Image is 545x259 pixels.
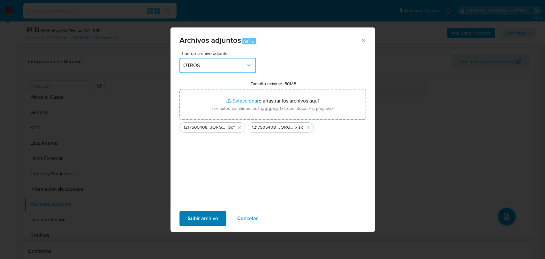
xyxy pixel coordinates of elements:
span: 1217505408_JORGE [PERSON_NAME] SANCHEZ_SEP2025_AT [252,124,294,131]
label: Tamaño máximo: 50MB [251,81,296,87]
span: Alt [243,38,248,44]
button: Cancelar [229,211,266,226]
span: Cancelar [237,211,258,225]
button: OTROS [179,58,256,73]
ul: Archivos seleccionados [179,120,366,133]
button: Cerrar [360,37,366,43]
span: a [252,38,254,44]
span: Archivos adjuntos [179,34,241,46]
span: Subir archivo [188,211,218,225]
span: .xlsx [294,124,303,131]
span: OTROS [183,62,246,69]
button: Eliminar 1217505408_JORGE YAHIR CHAVEZ SANCHEZ_SEP2025.pdf [236,124,244,131]
button: Subir archivo [179,211,226,226]
span: 1217505408_JORGE [PERSON_NAME] SANCHEZ_SEP2025 [184,124,227,131]
button: Eliminar 1217505408_JORGE YAHIR CHAVEZ SANCHEZ_SEP2025_AT.xlsx [304,124,312,131]
span: Tipo de archivo adjunto [181,51,258,56]
span: .pdf [227,124,235,131]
